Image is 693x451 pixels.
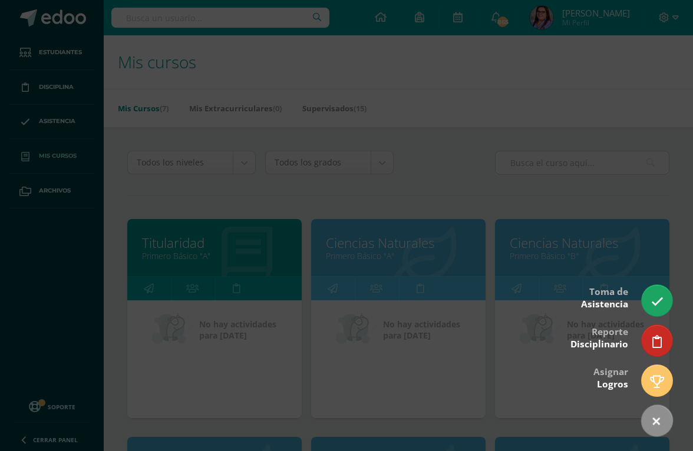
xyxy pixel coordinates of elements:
span: Asistencia [581,298,628,310]
span: Logros [597,378,628,390]
span: Disciplinario [570,338,628,350]
div: Asignar [593,358,628,396]
div: Toma de [581,278,628,316]
div: Reporte [570,318,628,356]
